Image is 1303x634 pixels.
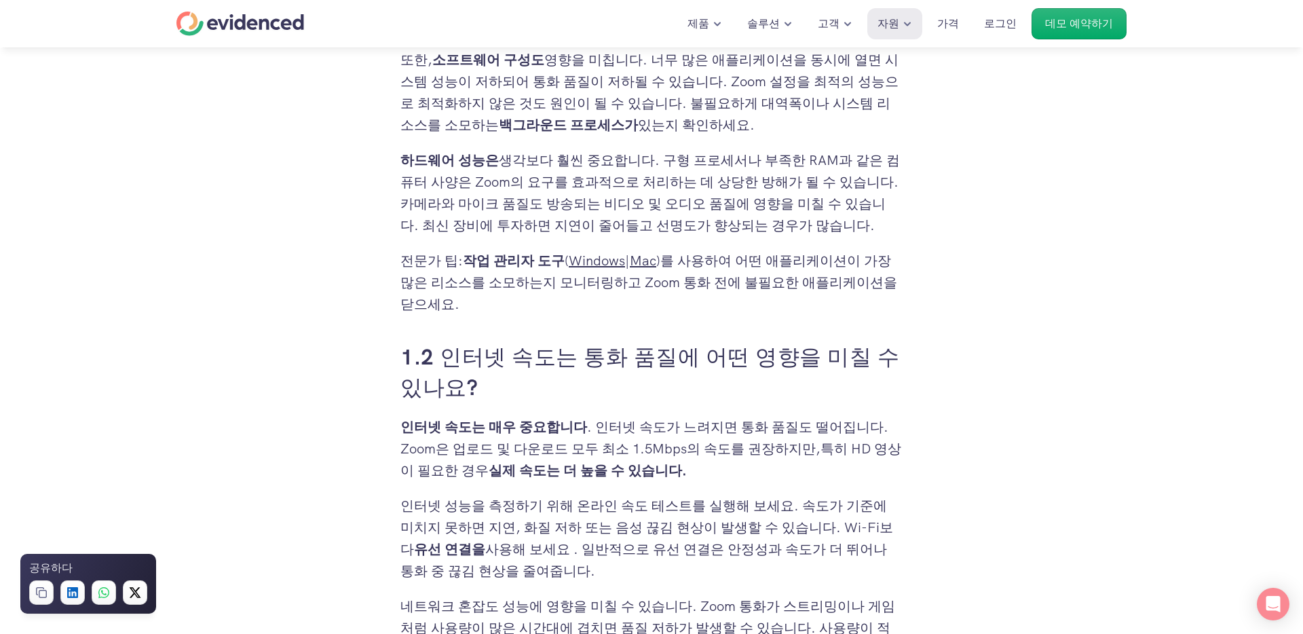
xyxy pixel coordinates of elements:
font: ( [565,252,569,269]
font: 제품 [687,16,709,31]
font: 생각보다 훨씬 중요합니다. 구형 프로세서나 부족한 RAM과 같은 컴퓨터 사양은 Zoom의 요구를 효과적으로 처리하는 데 상당한 방해가 될 수 있습니다. 카메라와 마이크 품질도... [400,151,902,234]
font: 사용해 보세요 . 일반적으로 유선 연결은 안정성과 속도가 더 뛰어나 통화 중 끊김 현상을 줄여줍니다. [400,540,890,580]
a: Windows [569,252,625,269]
font: 백그라운드 프로세스가 [499,116,638,134]
font: 실제 속도는 더 높을 수 있습니다. [489,462,687,479]
a: 1.2 인터넷 속도는 통화 품질에 어떤 영향을 미칠 수 있나요? [400,343,905,402]
font: | [625,252,630,269]
font: 작업 관리자 도구 [463,252,565,269]
a: 집 [176,12,304,36]
font: 영향을 미칩니다. 너무 많은 애플리케이션을 동시에 열면 시스템 성능이 저하되어 통화 품질이 저하될 수 있습니다. Zoom 설정을 최적의 성능으로 최적화하지 않은 것도 원인이 ... [400,51,899,134]
a: Mac [630,252,656,269]
font: 공유하다 [29,561,73,575]
font: 가격 [937,16,959,31]
font: . 인터넷 속도가 느려지면 통화 품질도 떨어집니다. Zoom은 업로드 및 다운로드 모두 최소 1.5Mbps의 속도를 권장하지만, [400,418,892,458]
font: 자원 [877,16,899,31]
font: 하드웨어 성능은 [400,151,499,169]
font: 로그인 [984,16,1017,31]
a: 로그인 [974,8,1027,39]
font: 인터넷 성능을 측정하기 위해 온라인 속도 테스트를 실행해 보세요. 속도가 기준에 미치지 못하면 지연, 화질 저하 또는 음성 끊김 현상이 발생할 수 있습니다. Wi-Fi보다 [400,497,893,558]
a: 데모 예약하기 [1032,8,1127,39]
font: 데모 예약하기 [1045,16,1113,31]
font: 인터넷 속도는 매우 중요합니다 [400,418,587,436]
div: 인터콤 메신저 열기 [1257,588,1289,620]
font: 있는지 확인하세요. [638,116,755,134]
font: 유선 연결을 [414,540,485,558]
font: 전문가 팁: [400,252,463,269]
a: 가격 [927,8,969,39]
font: 고객 [818,16,839,31]
font: )를 사용하여 어떤 애플리케이션이 가장 많은 리소스를 소모하는지 모니터링하고 Zoom 통화 전에 불필요한 애플리케이션을 닫으세요. [400,252,901,313]
font: 솔루션 [747,16,780,31]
